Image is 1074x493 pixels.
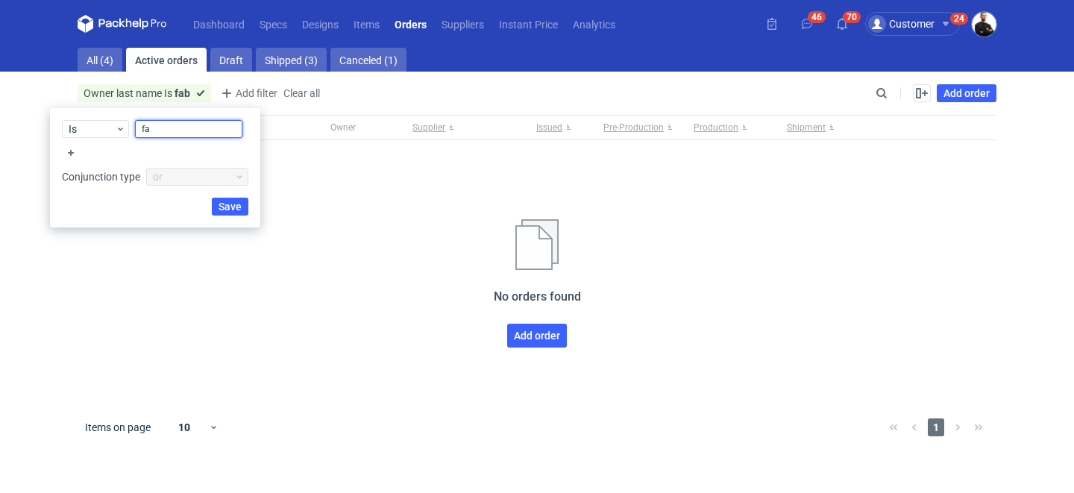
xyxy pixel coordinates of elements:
[85,420,151,435] span: Items on page
[175,87,190,99] strong: fab
[252,15,295,33] a: Specs
[283,88,320,98] span: Clear all
[186,15,252,33] a: Dashboard
[126,48,207,72] a: Active orders
[830,12,854,36] button: 70
[492,15,565,33] a: Instant Price
[565,15,623,33] a: Analytics
[928,418,944,436] span: 1
[217,84,278,102] button: Add filter
[494,288,581,306] h2: No orders found
[795,12,819,36] button: 46
[256,48,327,72] a: Shipped (3)
[218,84,277,102] span: Add filter
[160,417,209,438] div: 10
[972,12,996,37] img: Adam Fabirkiewicz
[78,84,190,102] div: Owner last name Is
[387,15,434,33] a: Orders
[283,84,321,102] button: Clear all
[868,15,935,33] div: Customer
[78,15,167,33] svg: Packhelp Pro
[330,48,406,72] a: Canceled (1)
[954,13,964,24] div: 24
[937,84,996,102] a: Add order
[346,15,387,33] a: Items
[434,15,492,33] a: Suppliers
[78,48,122,72] a: All (4)
[295,15,346,33] a: Designs
[865,12,972,36] button: Customer24
[873,84,920,102] input: Search
[78,84,190,102] button: Owner last name Is fab
[210,48,252,72] a: Draft
[507,324,567,348] a: Add order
